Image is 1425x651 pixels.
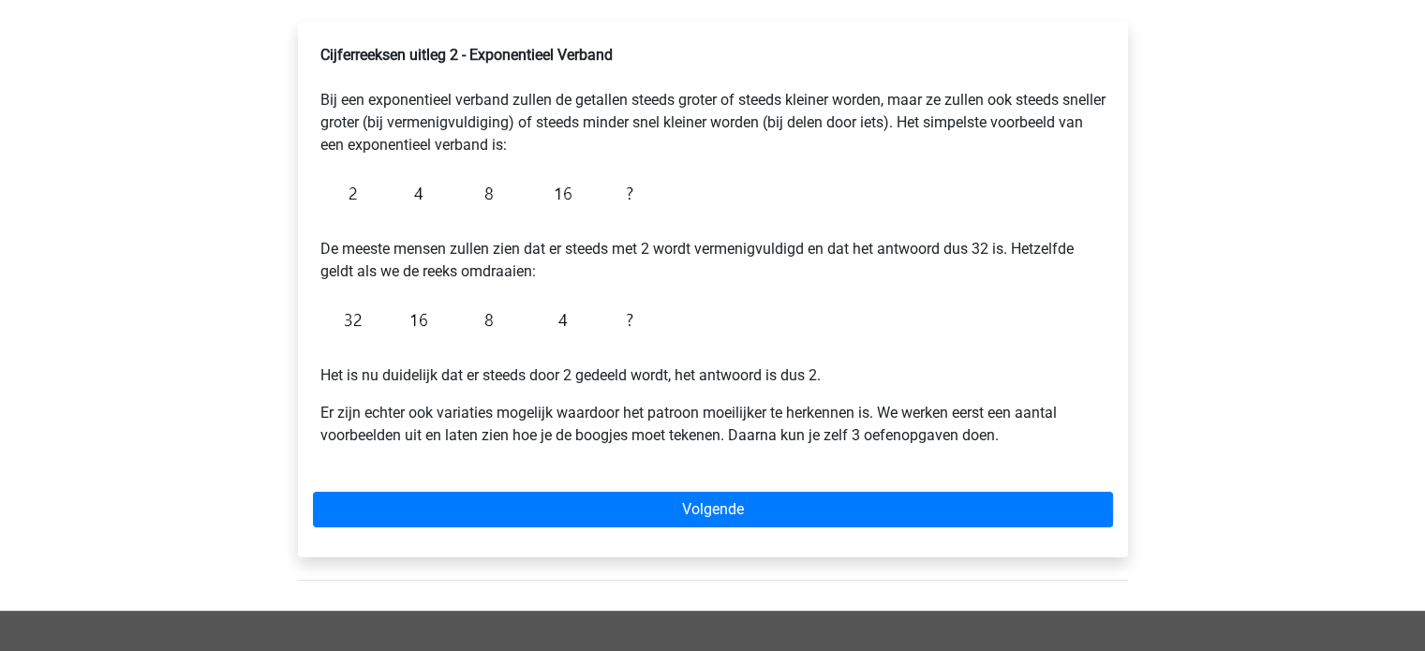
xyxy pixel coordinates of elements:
a: Volgende [313,492,1113,527]
img: Exponential_Example_into_2.png [320,298,643,342]
p: Bij een exponentieel verband zullen de getallen steeds groter of steeds kleiner worden, maar ze z... [320,44,1106,156]
img: Exponential_Example_into_1.png [320,171,643,215]
p: Het is nu duidelijk dat er steeds door 2 gedeeld wordt, het antwoord is dus 2. [320,342,1106,387]
p: De meeste mensen zullen zien dat er steeds met 2 wordt vermenigvuldigd en dat het antwoord dus 32... [320,215,1106,283]
b: Cijferreeksen uitleg 2 - Exponentieel Verband [320,46,613,64]
p: Er zijn echter ook variaties mogelijk waardoor het patroon moeilijker te herkennen is. We werken ... [320,402,1106,447]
